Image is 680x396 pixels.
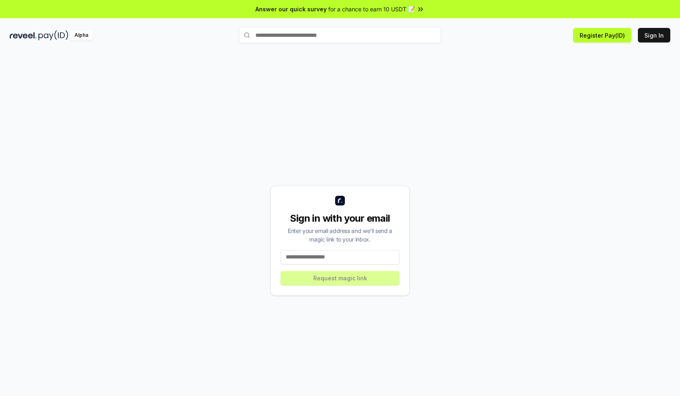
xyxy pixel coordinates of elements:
span: Answer our quick survey [255,5,327,13]
span: for a chance to earn 10 USDT 📝 [328,5,415,13]
img: reveel_dark [10,30,37,40]
button: Sign In [638,28,670,42]
div: Sign in with your email [280,212,399,225]
div: Alpha [70,30,93,40]
button: Register Pay(ID) [573,28,631,42]
img: pay_id [38,30,68,40]
div: Enter your email address and we’ll send a magic link to your inbox. [280,227,399,244]
img: logo_small [335,196,345,205]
